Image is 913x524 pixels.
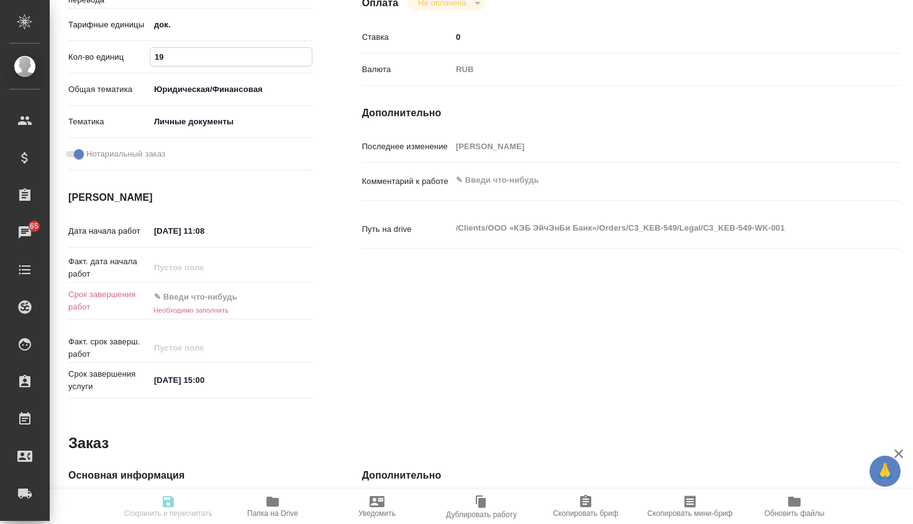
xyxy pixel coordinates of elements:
button: 🙏 [870,456,901,487]
button: Уведомить [325,489,429,524]
input: Пустое поле [150,259,258,277]
p: Валюта [362,63,452,76]
input: Пустое поле [150,339,258,357]
span: Нотариальный заказ [86,148,165,160]
div: Личные документы [150,111,312,132]
button: Скопировать бриф [534,489,638,524]
p: Кол-во единиц [68,51,150,63]
span: Сохранить и пересчитать [124,509,212,518]
p: Срок завершения работ [68,288,150,313]
input: ✎ Введи что-нибудь [150,222,258,240]
span: 🙏 [874,458,896,484]
h6: Необходимо заполнить [150,306,312,314]
h2: Заказ [68,433,109,453]
div: RUB [452,59,855,80]
button: Сохранить и пересчитать [116,489,220,524]
p: Общая тематика [68,83,150,96]
span: Скопировать бриф [553,509,618,518]
p: Дата начала работ [68,225,150,237]
span: Обновить файлы [765,509,825,518]
input: ✎ Введи что-нибудь [150,371,258,389]
h4: Основная информация [68,468,312,483]
p: Срок завершения услуги [68,368,150,393]
input: ✎ Введи что-нибудь [150,48,312,66]
p: Ставка [362,31,452,44]
button: Дублировать работу [429,489,534,524]
button: Обновить файлы [742,489,847,524]
h4: Дополнительно [362,468,899,483]
input: ✎ Введи что-нибудь [150,288,258,306]
h4: Дополнительно [362,106,899,121]
button: Папка на Drive [220,489,325,524]
span: Уведомить [358,509,396,518]
span: Скопировать мини-бриф [647,509,732,518]
p: Тарифные единицы [68,19,150,31]
p: Факт. дата начала работ [68,255,150,280]
span: Дублировать работу [446,510,517,519]
span: 65 [22,220,46,232]
h4: [PERSON_NAME] [68,190,312,205]
p: Тематика [68,116,150,128]
a: 65 [3,217,47,248]
button: Скопировать мини-бриф [638,489,742,524]
p: Последнее изменение [362,140,452,153]
div: док. [150,14,312,35]
p: Комментарий к работе [362,175,452,188]
input: Пустое поле [452,137,855,155]
textarea: /Clients/ООО «КЭБ ЭйчЭнБи Банк»/Orders/C3_KEB-549/Legal/C3_KEB-549-WK-001 [452,218,855,239]
p: Путь на drive [362,223,452,236]
p: Факт. срок заверш. работ [68,336,150,361]
input: ✎ Введи что-нибудь [452,28,855,46]
div: Юридическая/Финансовая [150,79,312,100]
span: Папка на Drive [247,509,298,518]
